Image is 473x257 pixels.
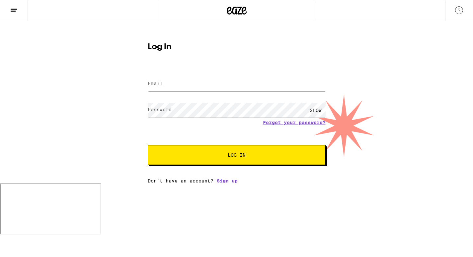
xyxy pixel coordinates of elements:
[148,43,326,51] h1: Log In
[148,107,172,112] label: Password
[148,77,326,91] input: Email
[148,81,163,86] label: Email
[217,178,238,183] a: Sign up
[306,103,326,118] div: SHOW
[148,145,326,165] button: Log In
[148,178,326,183] div: Don't have an account?
[228,153,246,157] span: Log In
[263,120,326,125] a: Forgot your password?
